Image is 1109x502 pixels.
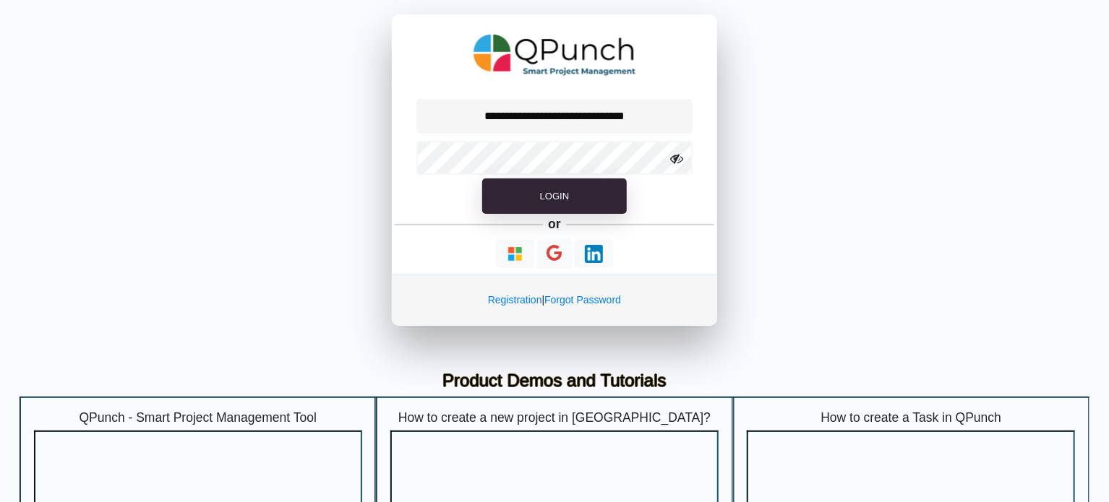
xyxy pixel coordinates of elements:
[474,29,636,81] img: QPunch
[747,410,1075,425] h5: How to create a Task in QPunch
[506,245,524,263] img: Loading...
[537,239,573,269] button: Continue With Google
[482,178,627,215] button: Login
[575,240,613,268] button: Continue With LinkedIn
[546,214,564,234] h5: or
[488,294,542,306] a: Registration
[585,245,603,263] img: Loading...
[390,410,719,425] h5: How to create a new project in [GEOGRAPHIC_DATA]?
[496,240,534,268] button: Continue With Microsoft Azure
[544,294,621,306] a: Forgot Password
[392,274,717,326] div: |
[34,410,362,425] h5: QPunch - Smart Project Management Tool
[540,191,569,202] span: Login
[30,371,1079,391] h3: Product Demos and Tutorials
